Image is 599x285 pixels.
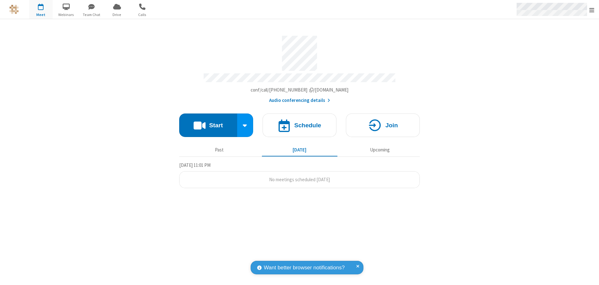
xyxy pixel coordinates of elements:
[263,113,336,137] button: Schedule
[294,122,321,128] h4: Schedule
[251,87,349,93] span: Copy my meeting room link
[179,31,420,104] section: Account details
[55,12,78,18] span: Webinars
[80,12,103,18] span: Team Chat
[262,144,337,156] button: [DATE]
[9,5,19,14] img: QA Selenium DO NOT DELETE OR CHANGE
[269,97,330,104] button: Audio conferencing details
[346,113,420,137] button: Join
[179,162,211,168] span: [DATE] 11:01 PM
[29,12,53,18] span: Meet
[385,122,398,128] h4: Join
[182,144,257,156] button: Past
[237,113,253,137] div: Start conference options
[251,87,349,94] button: Copy my meeting room linkCopy my meeting room link
[105,12,129,18] span: Drive
[209,122,223,128] h4: Start
[179,113,237,137] button: Start
[131,12,154,18] span: Calls
[179,161,420,188] section: Today's Meetings
[269,177,330,182] span: No meetings scheduled [DATE]
[342,144,418,156] button: Upcoming
[264,264,345,272] span: Want better browser notifications?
